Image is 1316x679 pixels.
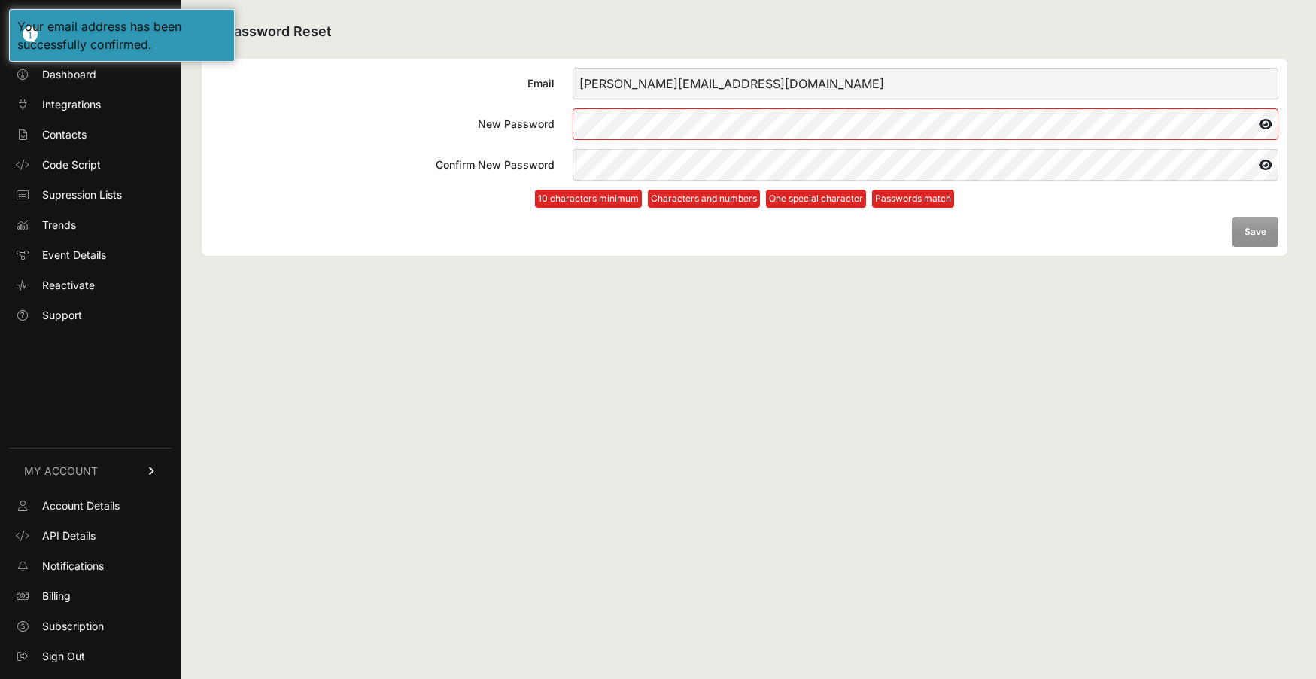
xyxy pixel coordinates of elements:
[9,273,172,297] a: Reactivate
[211,76,555,91] div: Email
[9,183,172,207] a: Supression Lists
[42,589,71,604] span: Billing
[202,21,1287,44] h2: Password Reset
[42,649,85,664] span: Sign Out
[211,157,555,172] div: Confirm New Password
[42,97,101,112] span: Integrations
[42,127,87,142] span: Contacts
[648,190,760,208] li: Characters and numbers
[9,494,172,518] a: Account Details
[9,303,172,327] a: Support
[42,278,95,293] span: Reactivate
[9,93,172,117] a: Integrations
[9,584,172,608] a: Billing
[42,187,122,202] span: Supression Lists
[42,498,120,513] span: Account Details
[872,190,954,208] li: Passwords match
[24,464,98,479] span: MY ACCOUNT
[42,559,104,574] span: Notifications
[766,190,866,208] li: One special character
[9,524,172,548] a: API Details
[573,108,1278,140] input: New Password
[42,248,106,263] span: Event Details
[42,67,96,82] span: Dashboard
[42,157,101,172] span: Code Script
[9,123,172,147] a: Contacts
[9,644,172,668] a: Sign Out
[17,17,226,53] div: Your email address has been successfully confirmed.
[42,528,96,544] span: API Details
[42,619,104,634] span: Subscription
[573,149,1278,181] input: Confirm New Password
[9,213,172,237] a: Trends
[9,448,172,494] a: MY ACCOUNT
[9,153,172,177] a: Code Script
[9,62,172,87] a: Dashboard
[42,308,82,323] span: Support
[535,190,642,208] li: 10 characters minimum
[9,243,172,267] a: Event Details
[9,554,172,578] a: Notifications
[573,68,1278,99] input: Email
[42,218,76,233] span: Trends
[211,117,555,132] div: New Password
[9,614,172,638] a: Subscription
